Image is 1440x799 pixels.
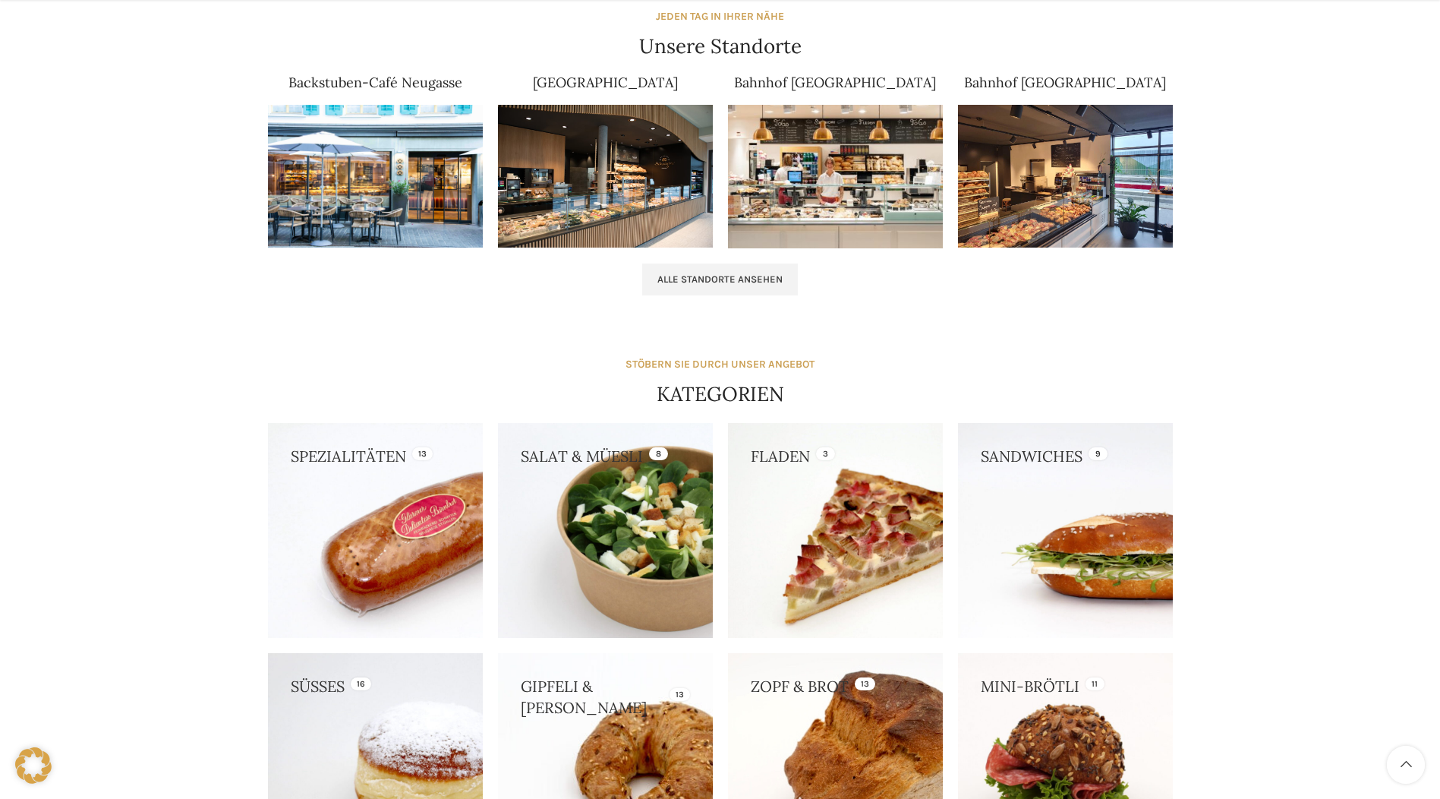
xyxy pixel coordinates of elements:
[656,8,784,25] div: JEDEN TAG IN IHRER NÄHE
[639,33,802,60] h4: Unsere Standorte
[1387,746,1425,784] a: Scroll to top button
[533,74,678,91] a: [GEOGRAPHIC_DATA]
[964,74,1166,91] a: Bahnhof [GEOGRAPHIC_DATA]
[642,264,798,295] a: Alle Standorte ansehen
[734,74,936,91] a: Bahnhof [GEOGRAPHIC_DATA]
[657,381,784,408] h4: KATEGORIEN
[657,273,783,286] span: Alle Standorte ansehen
[288,74,462,91] a: Backstuben-Café Neugasse
[625,356,815,373] div: STÖBERN SIE DURCH UNSER ANGEBOT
